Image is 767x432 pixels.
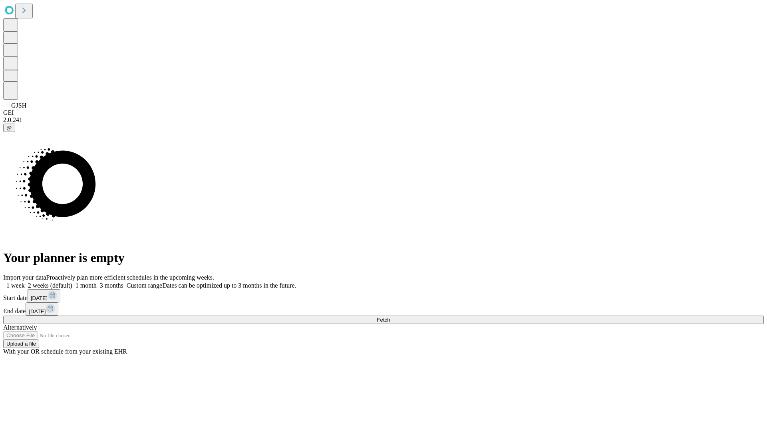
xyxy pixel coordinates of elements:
span: [DATE] [31,295,48,301]
span: 1 week [6,282,25,289]
div: End date [3,302,764,316]
span: @ [6,125,12,131]
button: [DATE] [26,302,58,316]
span: 3 months [100,282,123,289]
h1: Your planner is empty [3,250,764,265]
span: Alternatively [3,324,37,331]
span: 1 month [76,282,97,289]
button: Upload a file [3,340,39,348]
span: 2 weeks (default) [28,282,72,289]
button: @ [3,124,15,132]
span: Dates can be optimized up to 3 months in the future. [162,282,296,289]
button: [DATE] [28,289,60,302]
button: Fetch [3,316,764,324]
span: Custom range [127,282,162,289]
span: Fetch [377,317,390,323]
span: Proactively plan more efficient schedules in the upcoming weeks. [46,274,214,281]
div: Start date [3,289,764,302]
span: [DATE] [29,308,46,314]
span: With your OR schedule from your existing EHR [3,348,127,355]
span: GJSH [11,102,26,109]
span: Import your data [3,274,46,281]
div: GEI [3,109,764,116]
div: 2.0.241 [3,116,764,124]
